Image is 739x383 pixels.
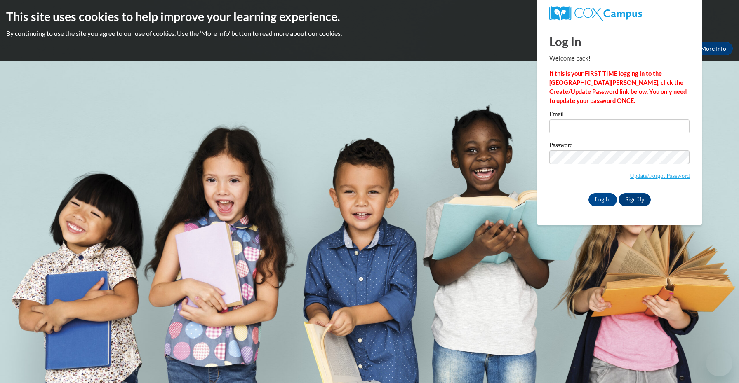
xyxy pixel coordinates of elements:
input: Log In [588,193,617,206]
a: Update/Forgot Password [630,173,690,179]
p: By continuing to use the site you agree to our use of cookies. Use the ‘More info’ button to read... [6,29,733,38]
strong: If this is your FIRST TIME logging in to the [GEOGRAPHIC_DATA][PERSON_NAME], click the Create/Upd... [549,70,687,104]
iframe: Button to launch messaging window [706,350,732,376]
p: Welcome back! [549,54,690,63]
a: COX Campus [549,6,690,21]
h1: Log In [549,33,690,50]
a: More Info [694,42,733,55]
img: COX Campus [549,6,642,21]
label: Password [549,142,690,150]
label: Email [549,111,690,119]
a: Sign Up [619,193,651,206]
h2: This site uses cookies to help improve your learning experience. [6,8,733,25]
